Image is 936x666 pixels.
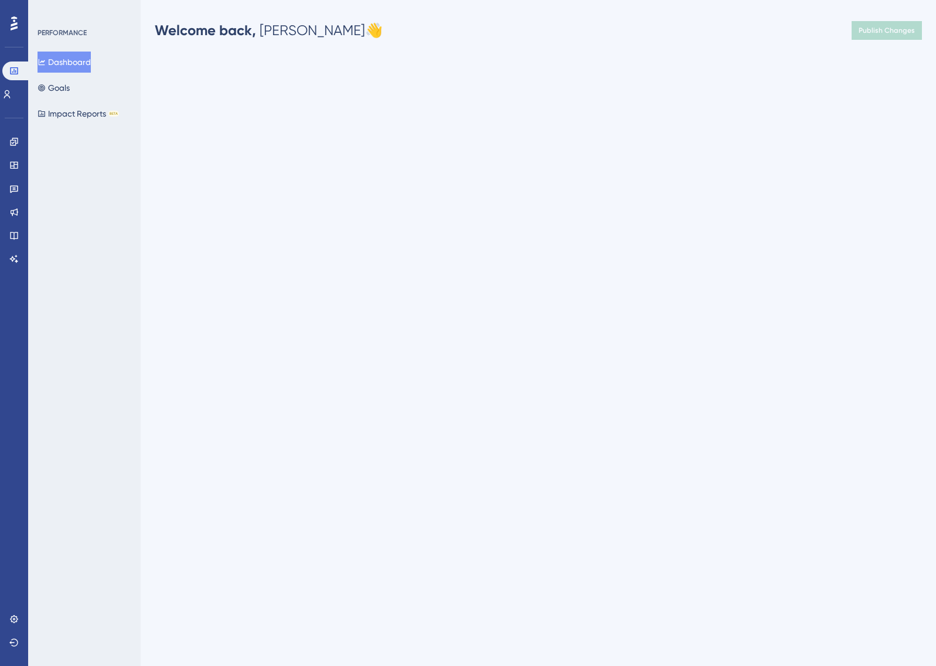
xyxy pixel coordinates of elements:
span: Publish Changes [859,26,915,35]
button: Goals [38,77,70,98]
span: Welcome back, [155,22,256,39]
div: PERFORMANCE [38,28,87,37]
div: BETA [108,111,119,117]
div: [PERSON_NAME] 👋 [155,21,383,40]
button: Impact ReportsBETA [38,103,119,124]
button: Publish Changes [852,21,922,40]
button: Dashboard [38,52,91,73]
